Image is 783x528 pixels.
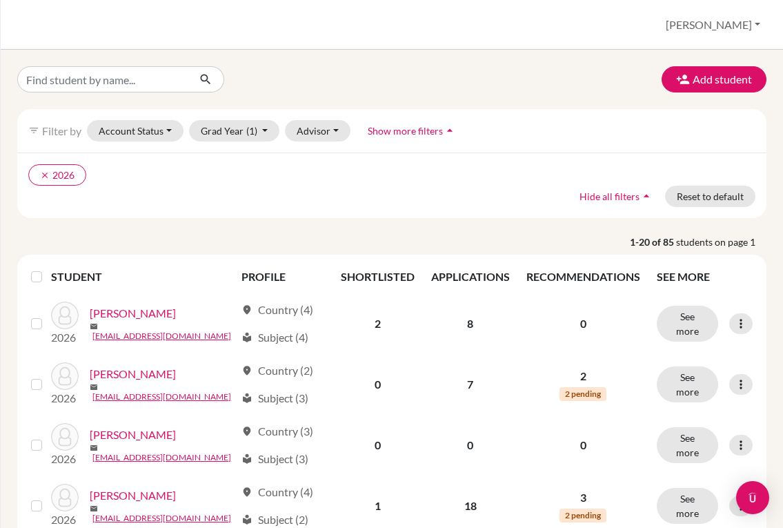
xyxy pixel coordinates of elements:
[640,189,653,203] i: arrow_drop_up
[526,315,640,332] p: 0
[189,120,280,141] button: Grad Year(1)
[90,305,176,322] a: [PERSON_NAME]
[241,304,252,315] span: location_on
[356,120,468,141] button: Show more filtersarrow_drop_up
[630,235,676,249] strong: 1-20 of 85
[241,487,252,498] span: location_on
[241,451,308,467] div: Subject (3)
[665,186,755,207] button: Reset to default
[568,186,665,207] button: Hide all filtersarrow_drop_up
[241,511,308,528] div: Subject (2)
[662,66,766,92] button: Add student
[648,260,761,293] th: SEE MORE
[92,330,231,342] a: [EMAIL_ADDRESS][DOMAIN_NAME]
[660,12,766,38] button: [PERSON_NAME]
[92,512,231,525] a: [EMAIL_ADDRESS][DOMAIN_NAME]
[40,170,50,180] i: clear
[241,423,313,440] div: Country (3)
[92,451,231,464] a: [EMAIL_ADDRESS][DOMAIN_NAME]
[657,488,718,524] button: See more
[90,383,98,391] span: mail
[17,66,188,92] input: Find student by name...
[90,487,176,504] a: [PERSON_NAME]
[246,125,257,137] span: (1)
[233,260,332,293] th: PROFILE
[526,489,640,506] p: 3
[241,362,313,379] div: Country (2)
[657,427,718,463] button: See more
[51,390,79,407] p: 2026
[423,415,518,476] td: 0
[368,125,443,137] span: Show more filters
[42,124,81,137] span: Filter by
[333,293,423,354] td: 2
[676,235,766,249] span: students on page 1
[241,365,252,376] span: location_on
[423,354,518,415] td: 7
[285,120,350,141] button: Advisor
[90,322,98,331] span: mail
[51,329,79,346] p: 2026
[559,509,606,522] span: 2 pending
[92,391,231,403] a: [EMAIL_ADDRESS][DOMAIN_NAME]
[90,366,176,382] a: [PERSON_NAME]
[241,514,252,525] span: local_library
[443,124,457,137] i: arrow_drop_up
[423,260,518,293] th: APPLICATIONS
[333,415,423,476] td: 0
[241,390,308,407] div: Subject (3)
[51,511,79,528] p: 2026
[241,484,313,500] div: Country (4)
[51,451,79,467] p: 2026
[51,260,233,293] th: STUDENT
[241,332,252,343] span: local_library
[90,444,98,452] span: mail
[526,368,640,384] p: 2
[87,120,184,141] button: Account Status
[28,164,86,186] button: clear2026
[241,329,308,346] div: Subject (4)
[657,366,718,402] button: See more
[579,190,640,202] span: Hide all filters
[736,481,769,514] div: Open Intercom Messenger
[241,302,313,318] div: Country (4)
[241,453,252,465] span: local_library
[51,362,79,390] img: Atala, Alessandra
[90,427,176,443] a: [PERSON_NAME]
[51,302,79,329] img: Arguelles, Francisco
[423,293,518,354] td: 8
[90,505,98,513] span: mail
[333,260,423,293] th: SHORTLISTED
[518,260,648,293] th: RECOMMENDATIONS
[51,423,79,451] img: Bandes, Felipe
[657,306,718,342] button: See more
[333,354,423,415] td: 0
[28,125,39,136] i: filter_list
[241,426,252,437] span: location_on
[559,387,606,401] span: 2 pending
[241,393,252,404] span: local_library
[51,484,79,511] img: Barahona, Alana
[526,437,640,453] p: 0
